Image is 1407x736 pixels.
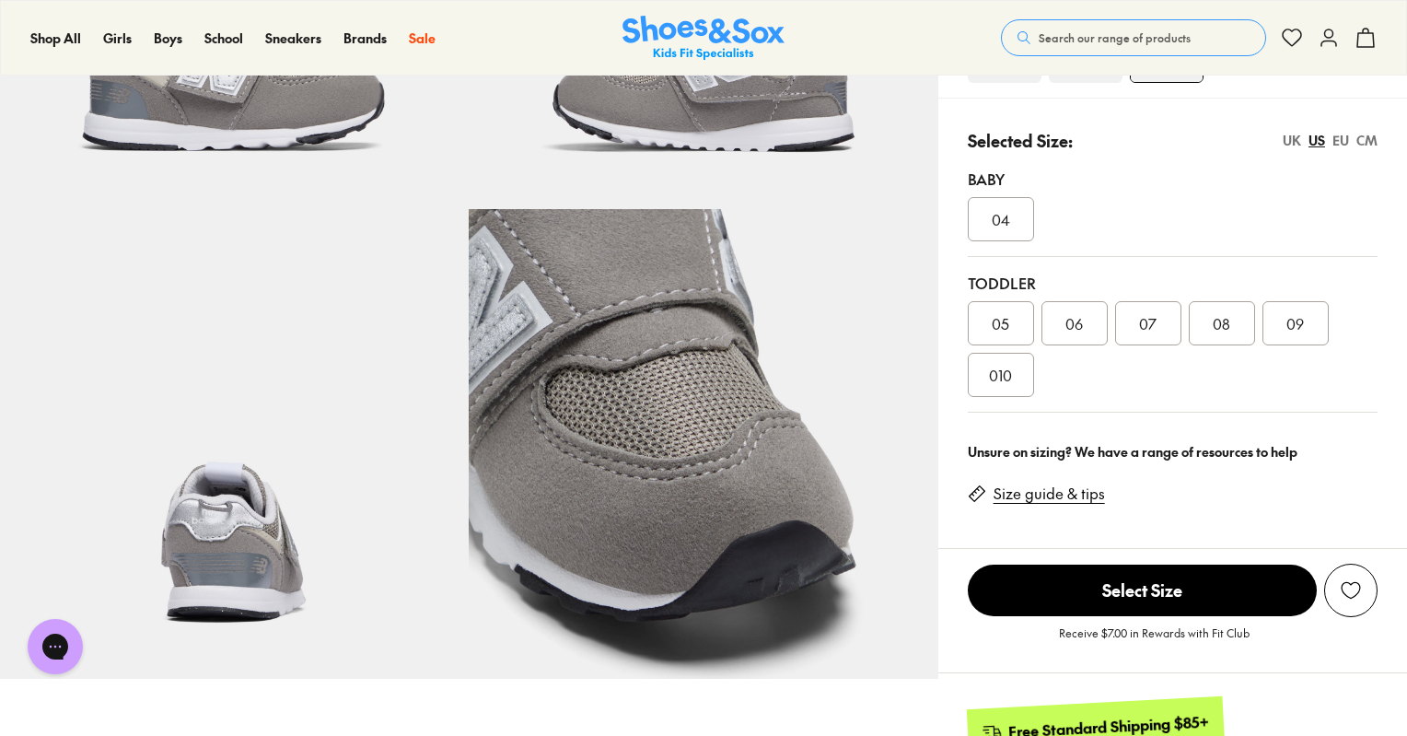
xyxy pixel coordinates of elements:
a: Shop All [30,29,81,48]
span: School [204,29,243,47]
button: Search our range of products [1001,19,1266,56]
span: Shop All [30,29,81,47]
span: Boys [154,29,182,47]
span: Search our range of products [1039,29,1191,46]
span: 04 [992,208,1010,230]
img: SNS_Logo_Responsive.svg [622,16,785,61]
div: EU [1332,131,1349,150]
a: School [204,29,243,48]
span: 05 [992,312,1009,334]
div: Toddler [968,272,1378,294]
span: Girls [103,29,132,47]
a: Sale [409,29,436,48]
div: UK [1283,131,1301,150]
span: 010 [989,364,1012,386]
a: Girls [103,29,132,48]
span: Sale [409,29,436,47]
img: 7-486133_1 [469,209,937,678]
button: Select Size [968,564,1317,617]
a: Shoes & Sox [622,16,785,61]
a: Brands [343,29,387,48]
div: CM [1356,131,1378,150]
span: Select Size [968,565,1317,616]
iframe: Gorgias live chat messenger [18,613,92,681]
a: Sneakers [265,29,321,48]
span: 06 [1065,312,1083,334]
span: Brands [343,29,387,47]
div: Baby [968,168,1378,190]
span: 09 [1286,312,1304,334]
p: Selected Size: [968,128,1073,153]
div: US [1308,131,1325,150]
button: Add to Wishlist [1324,564,1378,617]
a: Boys [154,29,182,48]
span: 08 [1213,312,1230,334]
a: Size guide & tips [994,484,1105,504]
span: Sneakers [265,29,321,47]
span: 07 [1139,312,1157,334]
div: Unsure on sizing? We have a range of resources to help [968,442,1378,461]
p: Receive $7.00 in Rewards with Fit Club [1059,625,1250,658]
